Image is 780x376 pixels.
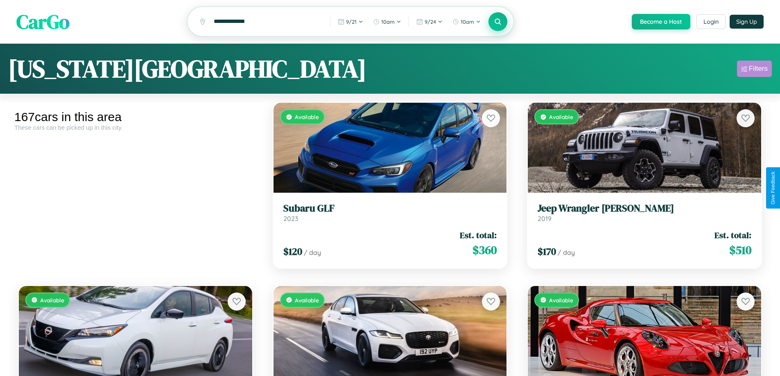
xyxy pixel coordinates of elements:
[304,248,321,257] span: / day
[714,229,751,241] span: Est. total:
[40,297,64,304] span: Available
[334,15,367,28] button: 9/21
[381,18,395,25] span: 10am
[295,113,319,120] span: Available
[632,14,690,29] button: Become a Host
[425,18,436,25] span: 9 / 24
[369,15,405,28] button: 10am
[295,297,319,304] span: Available
[538,203,751,223] a: Jeep Wrangler [PERSON_NAME]2019
[346,18,357,25] span: 9 / 21
[696,14,726,29] button: Login
[538,203,751,214] h3: Jeep Wrangler [PERSON_NAME]
[473,242,497,258] span: $ 360
[538,245,556,258] span: $ 170
[8,52,366,86] h1: [US_STATE][GEOGRAPHIC_DATA]
[283,245,302,258] span: $ 120
[283,203,497,223] a: Subaru GLF2023
[14,110,257,124] div: 167 cars in this area
[412,15,447,28] button: 9/24
[283,203,497,214] h3: Subaru GLF
[14,124,257,131] div: These cars can be picked up in this city.
[730,15,764,29] button: Sign Up
[16,8,70,35] span: CarGo
[448,15,485,28] button: 10am
[729,242,751,258] span: $ 510
[461,18,474,25] span: 10am
[283,214,298,223] span: 2023
[737,61,772,77] button: Filters
[549,297,573,304] span: Available
[770,171,776,205] div: Give Feedback
[460,229,497,241] span: Est. total:
[749,65,768,73] div: Filters
[538,214,552,223] span: 2019
[558,248,575,257] span: / day
[549,113,573,120] span: Available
